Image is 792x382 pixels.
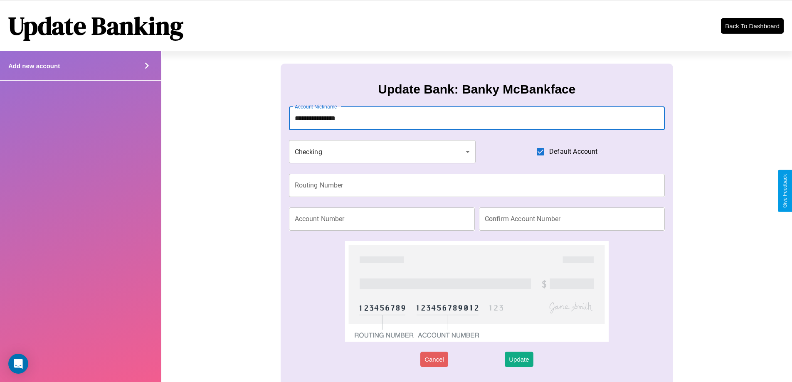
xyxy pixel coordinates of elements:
h3: Update Bank: Banky McBankface [378,82,575,96]
button: Back To Dashboard [721,18,784,34]
span: Default Account [549,147,597,157]
h4: Add new account [8,62,60,69]
div: Give Feedback [782,174,788,208]
button: Cancel [420,352,448,367]
button: Update [505,352,533,367]
div: Checking [289,140,476,163]
img: check [345,241,608,342]
h1: Update Banking [8,9,183,43]
div: Open Intercom Messenger [8,354,28,374]
label: Account Nickname [295,103,337,110]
